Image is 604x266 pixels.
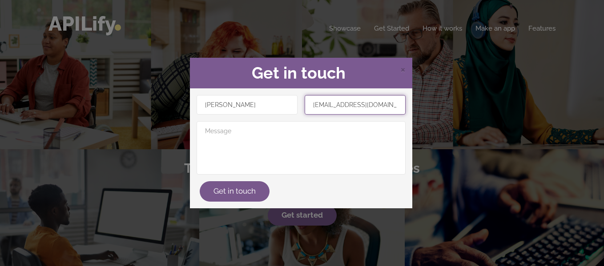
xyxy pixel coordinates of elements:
span: Close [400,64,406,75]
button: Get in touch [200,181,270,202]
input: Name [197,95,298,115]
input: Email [305,95,406,115]
span: × [400,62,406,75]
h2: Get in touch [197,64,406,82]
